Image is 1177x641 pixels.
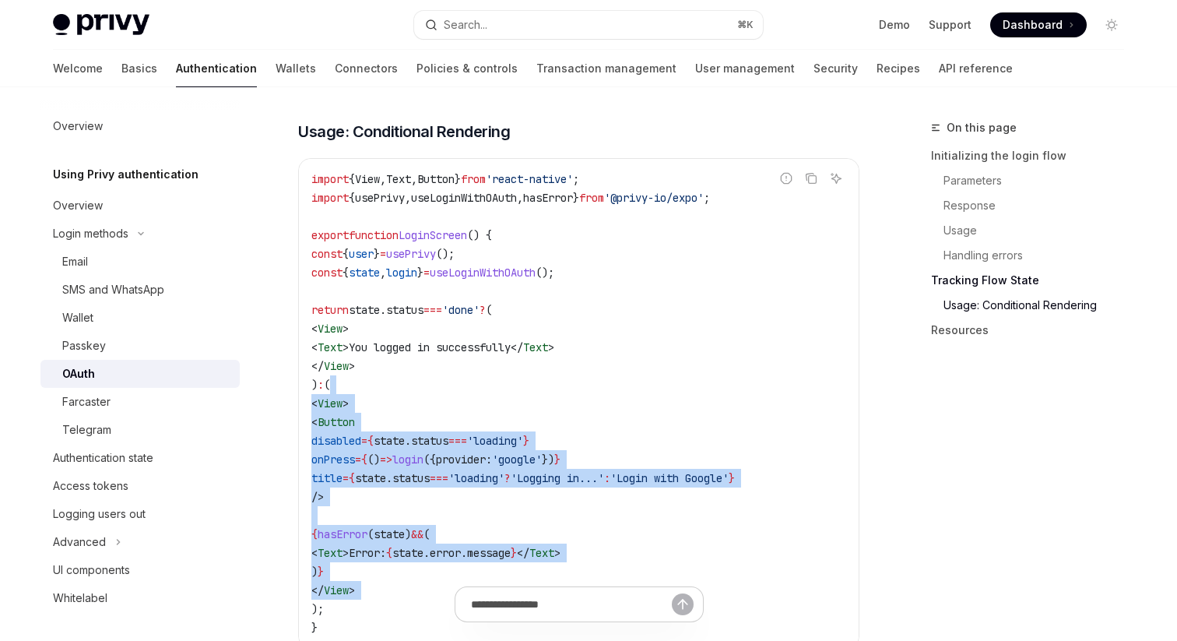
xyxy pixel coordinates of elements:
span: You logged in successfully [349,340,511,354]
span: Dashboard [1003,17,1063,33]
a: Initializing the login flow [931,143,1137,168]
a: Email [40,248,240,276]
span: . [380,303,386,317]
button: Toggle Advanced section [40,528,240,556]
div: Search... [444,16,487,34]
span: ; [704,191,710,205]
a: Transaction management [536,50,676,87]
a: Connectors [335,50,398,87]
span: useLoginWithOAuth [411,191,517,205]
span: , [517,191,523,205]
span: ) [311,565,318,579]
span: Usage: Conditional Rendering [298,121,510,143]
span: = [361,434,367,448]
a: UI components [40,556,240,584]
a: Tracking Flow State [931,268,1137,293]
a: Demo [879,17,910,33]
span: const [311,247,343,261]
span: useLoginWithOAuth [430,266,536,280]
div: Overview [53,196,103,215]
span: && [411,527,423,541]
span: disabled [311,434,361,448]
div: Farcaster [62,393,111,411]
span: } [523,434,529,448]
span: { [361,453,367,467]
span: status [392,471,430,485]
span: usePrivy [355,191,405,205]
span: (); [536,266,554,280]
span: ; [573,172,579,186]
span: Text [318,546,343,560]
span: } [729,471,735,485]
span: { [311,527,318,541]
div: SMS and WhatsApp [62,280,164,299]
span: = [423,266,430,280]
span: = [343,471,349,485]
span: } [318,565,324,579]
a: Support [929,17,971,33]
span: const [311,266,343,280]
a: API reference [939,50,1013,87]
span: function [349,228,399,242]
a: Basics [121,50,157,87]
span: { [349,471,355,485]
span: < [311,340,318,354]
span: : [604,471,610,485]
span: ) [405,527,411,541]
span: ({ [423,453,436,467]
span: state [392,546,423,560]
span: </ [311,359,324,373]
span: . [405,434,411,448]
span: 'loading' [467,434,523,448]
span: > [343,396,349,410]
a: Farcaster [40,388,240,416]
div: Passkey [62,336,106,355]
a: OAuth [40,360,240,388]
span: View [355,172,380,186]
a: User management [695,50,795,87]
a: Welcome [53,50,103,87]
span: { [367,434,374,448]
span: </ [517,546,529,560]
a: Recipes [877,50,920,87]
span: } [554,453,560,467]
span: status [386,303,423,317]
span: , [405,191,411,205]
span: ( [423,527,430,541]
span: ) [311,378,318,392]
a: Dashboard [990,12,1087,37]
span: Button [417,172,455,186]
span: from [461,172,486,186]
div: Wallet [62,308,93,327]
span: import [311,172,349,186]
div: Access tokens [53,477,128,495]
span: > [343,340,349,354]
span: < [311,546,318,560]
button: Send message [672,593,694,615]
span: > [343,322,349,336]
span: '@privy-io/expo' [604,191,704,205]
span: , [380,266,386,280]
span: < [311,396,318,410]
a: Parameters [931,168,1137,193]
a: Authentication state [40,444,240,472]
span: 'google' [492,453,542,467]
span: === [430,471,448,485]
span: provider: [436,453,492,467]
span: ? [504,471,511,485]
h5: Using Privy authentication [53,165,199,184]
span: /> [311,490,324,504]
a: Overview [40,192,240,220]
button: Report incorrect code [776,168,796,188]
span: ⌘ K [737,19,754,31]
a: Wallet [40,304,240,332]
a: Response [931,193,1137,218]
span: View [318,396,343,410]
div: Authentication state [53,449,153,467]
span: from [579,191,604,205]
span: Text [386,172,411,186]
a: Whitelabel [40,584,240,612]
span: Text [318,340,343,354]
span: , [411,172,417,186]
span: onPress [311,453,355,467]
